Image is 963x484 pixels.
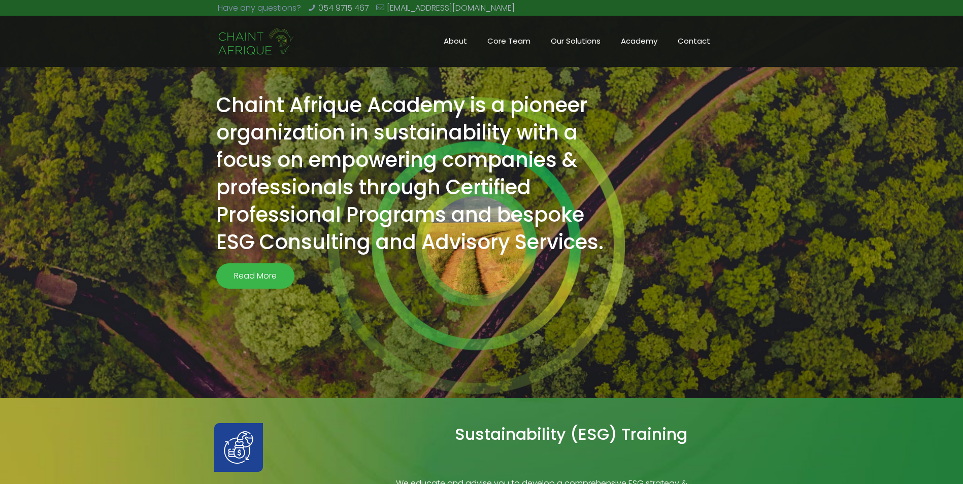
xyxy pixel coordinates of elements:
a: Academy [611,16,668,66]
h3: Sustainability (ESG) Training [395,423,687,445]
span: Our Solutions [541,33,611,49]
a: [EMAIL_ADDRESS][DOMAIN_NAME] [387,2,515,14]
span: Academy [611,33,668,49]
span: Read More [224,263,287,289]
span: About [434,33,477,49]
a: Contact [668,16,720,66]
img: Chaint_Afrique-20 [218,26,295,57]
a: Chaint Afrique [218,16,295,66]
a: Core Team [477,16,541,66]
h2: Chaint Afrique Academy is a pioneer organization in sustainability with a focus on empowering com... [216,91,612,256]
a: Read More [216,263,294,289]
a: About [434,16,477,66]
a: 054 9715 467 [318,2,369,14]
span: Core Team [477,33,541,49]
img: circular-economy-icon [214,423,263,472]
span: Contact [668,33,720,49]
a: Our Solutions [541,16,611,66]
